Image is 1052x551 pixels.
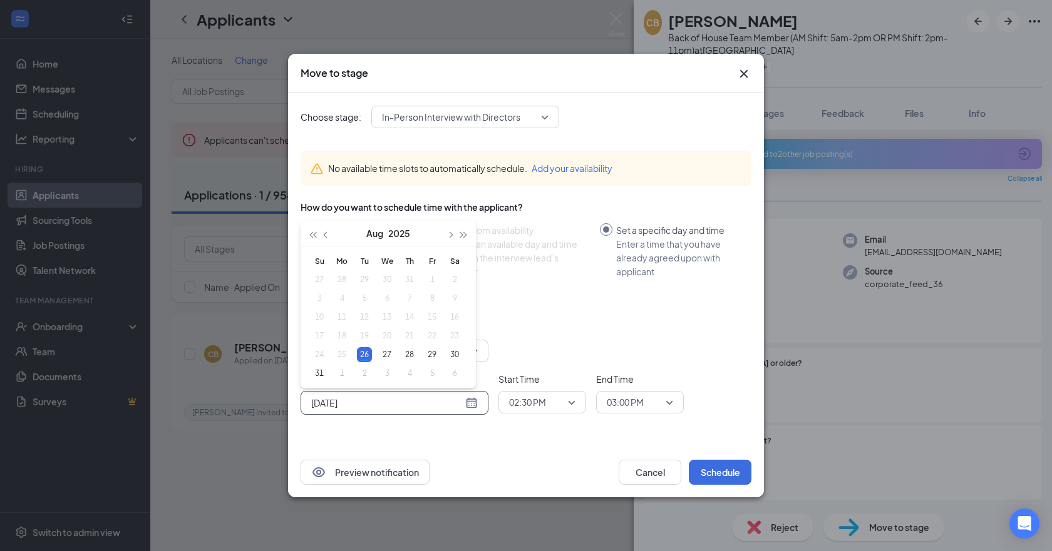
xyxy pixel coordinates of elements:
div: Choose an available day and time slot from the interview lead’s calendar [441,237,590,278]
svg: Warning [311,163,323,175]
div: Set a specific day and time [616,223,741,237]
button: Schedule [689,460,751,485]
button: Aug [366,221,383,246]
div: 27 [379,347,394,362]
svg: Eye [311,465,326,480]
input: Aug 26, 2025 [311,396,463,410]
th: Su [308,251,331,270]
td: 2025-08-26 [353,345,376,364]
span: Choose stage: [301,110,361,124]
h3: Move to stage [301,66,368,80]
td: 2025-08-29 [421,345,443,364]
th: We [376,251,398,270]
div: Enter a time that you have already agreed upon with applicant [616,237,741,278]
div: 29 [425,347,440,362]
div: No available time slots to automatically schedule. [328,161,741,175]
span: 02:30 PM [509,393,546,412]
div: 4 [402,366,417,381]
td: 2025-08-27 [376,345,398,364]
span: End Time [596,372,684,386]
div: 5 [425,366,440,381]
td: 2025-08-30 [443,345,466,364]
button: EyePreview notification [301,460,430,485]
button: 2025 [388,221,410,246]
td: 2025-09-04 [398,364,421,383]
td: 2025-08-31 [308,364,331,383]
span: 03:00 PM [607,393,644,412]
span: Start Time [498,372,586,386]
th: Fr [421,251,443,270]
div: 1 [334,366,349,381]
div: Open Intercom Messenger [1009,508,1039,538]
td: 2025-08-28 [398,345,421,364]
td: 2025-09-06 [443,364,466,383]
button: Cancel [619,460,681,485]
div: 28 [402,347,417,362]
th: Mo [331,251,353,270]
th: Tu [353,251,376,270]
td: 2025-09-02 [353,364,376,383]
svg: Cross [736,66,751,81]
td: 2025-09-05 [421,364,443,383]
th: Sa [443,251,466,270]
div: How do you want to schedule time with the applicant? [301,201,751,213]
td: 2025-09-03 [376,364,398,383]
div: 30 [447,347,462,362]
div: 31 [312,366,327,381]
button: Add your availability [532,161,612,175]
span: In-Person Interview with Directors [382,108,520,126]
button: Close [736,66,751,81]
div: 26 [357,347,372,362]
div: 3 [379,366,394,381]
div: Select from availability [441,223,590,237]
th: Th [398,251,421,270]
div: 6 [447,366,462,381]
div: 2 [357,366,372,381]
td: 2025-09-01 [331,364,353,383]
